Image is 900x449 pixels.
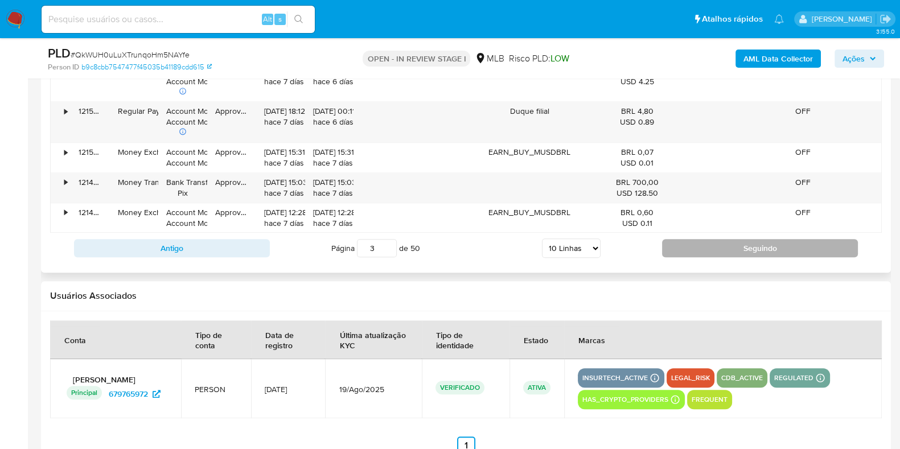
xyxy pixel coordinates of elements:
span: 3.155.0 [876,27,894,36]
b: PLD [48,44,71,62]
span: Alt [263,14,272,24]
span: Risco PLD: [508,52,569,65]
a: Notificações [774,14,784,24]
span: Ações [843,50,865,68]
span: Atalhos rápidos [702,13,763,25]
b: AML Data Collector [743,50,813,68]
div: MLB [475,52,504,65]
a: Sair [880,13,891,25]
button: search-icon [287,11,310,27]
h2: Usuários Associados [50,290,882,302]
p: magno.ferreira@mercadopago.com.br [811,14,876,24]
b: Person ID [48,62,79,72]
p: OPEN - IN REVIEW STAGE I [363,51,470,67]
button: Ações [835,50,884,68]
button: AML Data Collector [735,50,821,68]
span: s [278,14,282,24]
span: LOW [550,52,569,65]
a: b9c8cbb7547477f45035b41189cdd615 [81,62,212,72]
span: # QkWUH0uLuXTrunqoHm5NAYfe [71,49,190,60]
input: Pesquise usuários ou casos... [42,12,315,27]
